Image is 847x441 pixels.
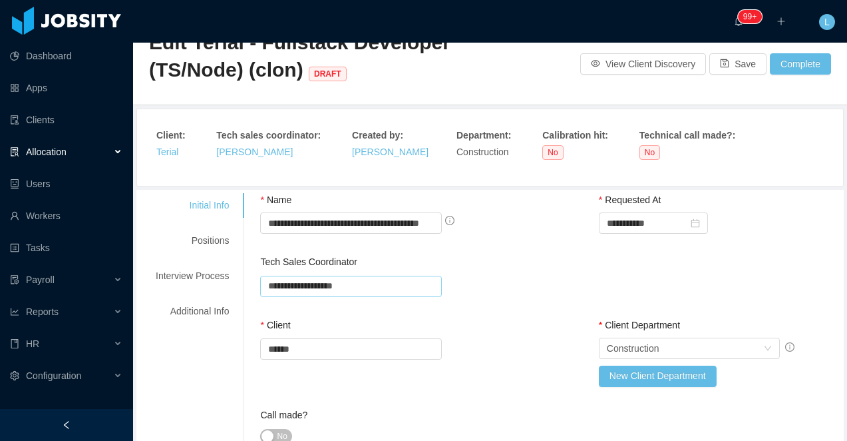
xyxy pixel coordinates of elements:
button: Complete [770,53,831,75]
input: Name [260,213,441,234]
i: icon: line-chart [10,307,19,316]
a: icon: userWorkers [10,203,122,229]
i: icon: file-protect [10,275,19,284]
span: info-circle [785,342,794,352]
span: L [824,14,830,30]
span: Payroll [26,274,55,285]
span: HR [26,338,39,349]
a: icon: auditClients [10,107,122,133]
label: Tech Sales Coordinator [260,256,357,267]
label: Name [260,195,291,205]
span: info-circle [445,216,454,225]
div: Interview Process [140,264,245,288]
a: icon: pie-chartDashboard [10,43,122,69]
strong: Created by : [352,130,403,141]
a: [PERSON_NAME] [216,147,293,157]
span: Construction [456,147,509,157]
button: icon: eyeView Client Discovery [580,53,706,75]
label: Call made? [260,410,307,420]
span: Allocation [26,147,67,157]
strong: Technical call made? : [639,130,735,141]
a: icon: profileTasks [10,234,122,261]
strong: Calibration hit : [542,130,608,141]
label: Client [260,320,290,330]
a: [PERSON_NAME] [352,147,428,157]
button: New Client Department [599,366,717,387]
div: Initial Info [140,193,245,218]
i: icon: book [10,339,19,348]
span: Client Department [605,320,680,330]
a: icon: appstoreApps [10,75,122,101]
i: icon: plus [776,17,786,26]
div: Additional Info [140,299,245,324]
label: Requested At [599,195,661,205]
i: icon: solution [10,147,19,157]
i: icon: setting [10,371,19,380]
a: Terial [156,147,178,157]
span: Reports [26,306,59,317]
strong: Department : [456,130,511,141]
span: Edit Terial - Fullstack Developer (TS/Node) (clon) [149,31,450,81]
div: Positions [140,228,245,253]
strong: Client : [156,130,186,141]
span: No [542,145,563,160]
span: DRAFT [309,67,347,81]
button: icon: saveSave [709,53,766,75]
strong: Tech sales coordinator : [216,130,321,141]
div: Construction [607,338,659,358]
span: Configuration [26,370,81,381]
i: icon: calendar [691,219,700,228]
a: icon: robotUsers [10,171,122,197]
span: No [639,145,660,160]
i: icon: bell [734,17,743,26]
sup: 577 [738,10,762,23]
